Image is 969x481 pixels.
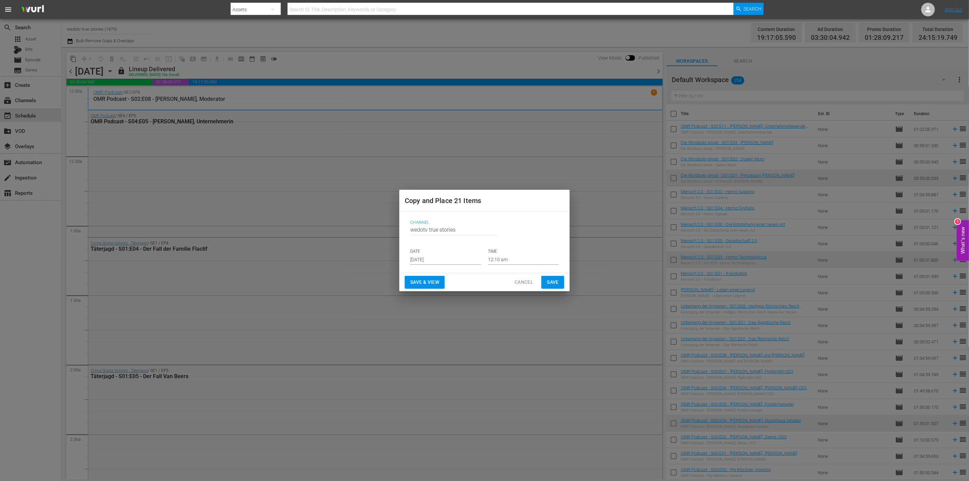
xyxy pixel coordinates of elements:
a: Sign Out [945,7,963,12]
h2: Copy and Place 21 Items [405,195,564,206]
span: Channel [410,220,555,226]
img: ans4CAIJ8jUAAAAAAAAAAAAAAAAAAAAAAAAgQb4GAAAAAAAAAAAAAAAAAAAAAAAAJMjXAAAAAAAAAAAAAAAAAAAAAAAAgAT5G... [16,2,49,18]
span: Save & View [410,278,439,286]
button: Save & View [405,276,445,289]
p: TIME [488,249,559,254]
button: Save [541,276,564,289]
div: 1 [955,219,960,224]
span: Save [547,278,559,286]
span: Search [744,3,762,15]
span: Cancel [514,278,533,286]
p: DATE [410,249,481,254]
button: Open Feedback Widget [957,220,969,261]
button: Cancel [509,276,539,289]
span: menu [4,5,12,14]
